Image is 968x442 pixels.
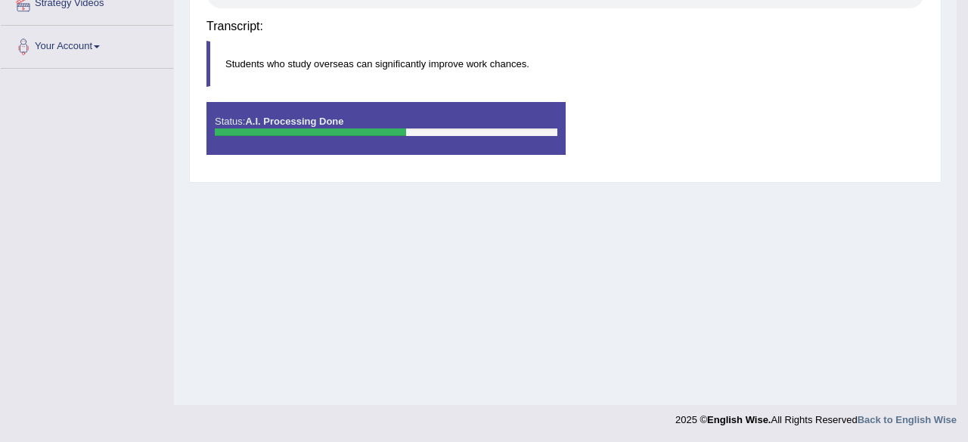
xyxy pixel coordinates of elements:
strong: A.I. Processing Done [245,116,343,127]
blockquote: Students who study overseas can significantly improve work chances. [206,41,924,87]
div: Status: [206,102,566,155]
strong: English Wise. [707,414,771,425]
div: 2025 © All Rights Reserved [675,405,957,427]
a: Back to English Wise [858,414,957,425]
a: Your Account [1,26,173,63]
h4: Transcript: [206,20,924,33]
